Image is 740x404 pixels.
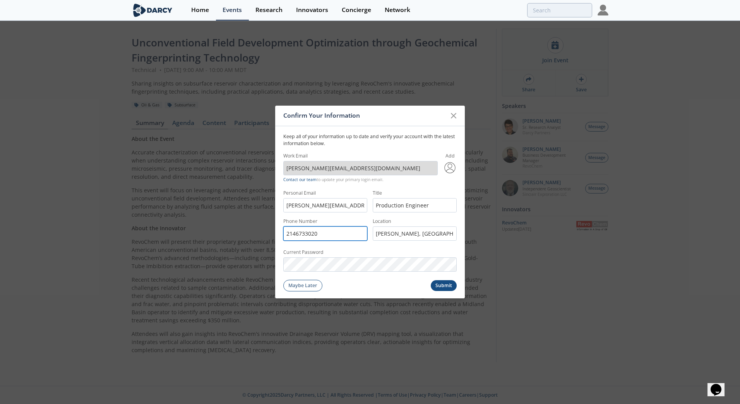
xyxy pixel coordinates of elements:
[373,190,457,197] label: Title
[283,280,322,292] button: Maybe Later
[283,177,317,182] a: Contact our team
[283,152,438,159] label: Work Email
[443,152,457,159] label: Add
[527,3,592,17] input: Advanced Search
[431,280,457,291] button: Submit
[296,7,328,13] div: Innovators
[283,108,446,123] div: Confirm Your Information
[373,218,457,225] label: Location
[283,133,457,147] p: Keep all of your information up to date and verify your account with the latest information below.
[443,161,457,175] img: profile-pic-default.svg
[283,190,367,197] label: Personal Email
[342,7,371,13] div: Concierge
[191,7,209,13] div: Home
[385,7,410,13] div: Network
[283,218,367,225] label: Phone Number
[132,3,174,17] img: logo-wide.svg
[373,226,457,241] input: Search
[283,249,457,256] label: Current Password
[223,7,242,13] div: Events
[598,5,608,15] img: Profile
[255,7,283,13] div: Research
[707,373,732,396] iframe: chat widget
[283,177,438,183] p: to update your primary login email.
